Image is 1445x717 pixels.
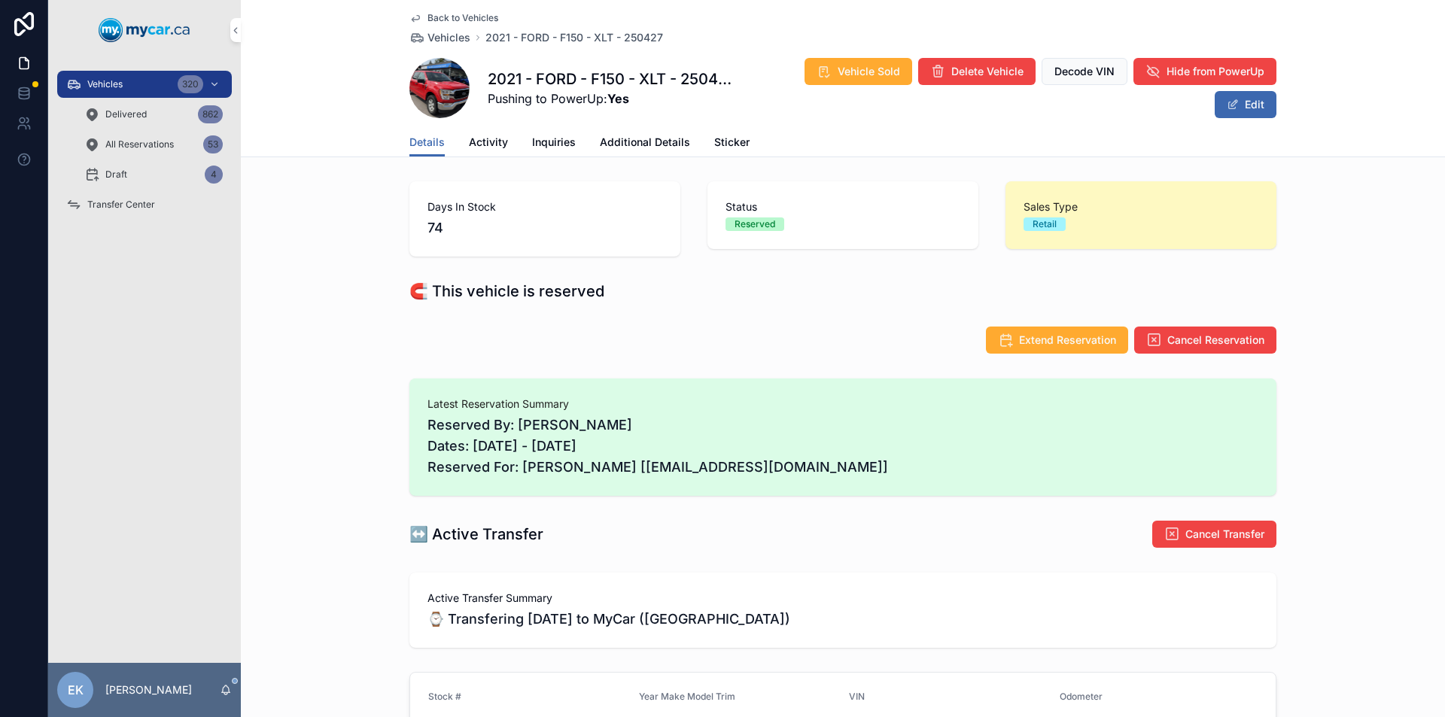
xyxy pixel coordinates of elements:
[488,68,732,90] h1: 2021 - FORD - F150 - XLT - 250427
[1167,333,1264,348] span: Cancel Reservation
[105,138,174,150] span: All Reservations
[639,691,735,702] span: Year Make Model Trim
[488,90,732,108] span: Pushing to PowerUp:
[409,129,445,157] a: Details
[1152,521,1276,548] button: Cancel Transfer
[409,30,470,45] a: Vehicles
[918,58,1036,85] button: Delete Vehicle
[198,105,223,123] div: 862
[600,129,690,159] a: Additional Details
[178,75,203,93] div: 320
[1167,64,1264,79] span: Hide from PowerUp
[99,18,190,42] img: App logo
[105,108,147,120] span: Delivered
[1185,527,1264,542] span: Cancel Transfer
[409,281,604,302] h1: 🧲 This vehicle is reserved
[57,71,232,98] a: Vehicles320
[427,396,1258,412] span: Latest Reservation Summary
[427,591,1258,606] span: Active Transfer Summary
[1215,91,1276,118] button: Edit
[600,135,690,150] span: Additional Details
[469,135,508,150] span: Activity
[427,12,498,24] span: Back to Vehicles
[203,135,223,153] div: 53
[805,58,912,85] button: Vehicle Sold
[105,682,192,697] p: [PERSON_NAME]
[726,199,960,214] span: Status
[428,691,461,702] span: Stock #
[714,135,750,150] span: Sticker
[75,131,232,158] a: All Reservations53
[986,327,1128,354] button: Extend Reservation
[1134,327,1276,354] button: Cancel Reservation
[1033,217,1057,231] div: Retail
[409,12,498,24] a: Back to Vehicles
[427,30,470,45] span: Vehicles
[75,101,232,128] a: Delivered862
[409,524,543,545] h1: ↔️ Active Transfer
[87,199,155,211] span: Transfer Center
[427,217,662,238] span: 74
[485,30,663,45] a: 2021 - FORD - F150 - XLT - 250427
[105,169,127,181] span: Draft
[1024,199,1258,214] span: Sales Type
[75,161,232,188] a: Draft4
[951,64,1024,79] span: Delete Vehicle
[409,135,445,150] span: Details
[1133,58,1276,85] button: Hide from PowerUp
[532,135,576,150] span: Inquiries
[838,64,900,79] span: Vehicle Sold
[1042,58,1127,85] button: Decode VIN
[1019,333,1116,348] span: Extend Reservation
[48,60,241,238] div: scrollable content
[427,609,1258,630] span: ⌚ Transfering [DATE] to MyCar ([GEOGRAPHIC_DATA])
[735,217,775,231] div: Reserved
[607,91,629,106] strong: Yes
[68,681,84,699] span: EK
[87,78,123,90] span: Vehicles
[1060,691,1103,702] span: Odometer
[469,129,508,159] a: Activity
[1054,64,1115,79] span: Decode VIN
[427,199,662,214] span: Days In Stock
[57,191,232,218] a: Transfer Center
[849,691,865,702] span: VIN
[714,129,750,159] a: Sticker
[532,129,576,159] a: Inquiries
[205,166,223,184] div: 4
[427,415,1258,478] span: Reserved By: [PERSON_NAME] Dates: [DATE] - [DATE] Reserved For: [PERSON_NAME] [[EMAIL_ADDRESS][DO...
